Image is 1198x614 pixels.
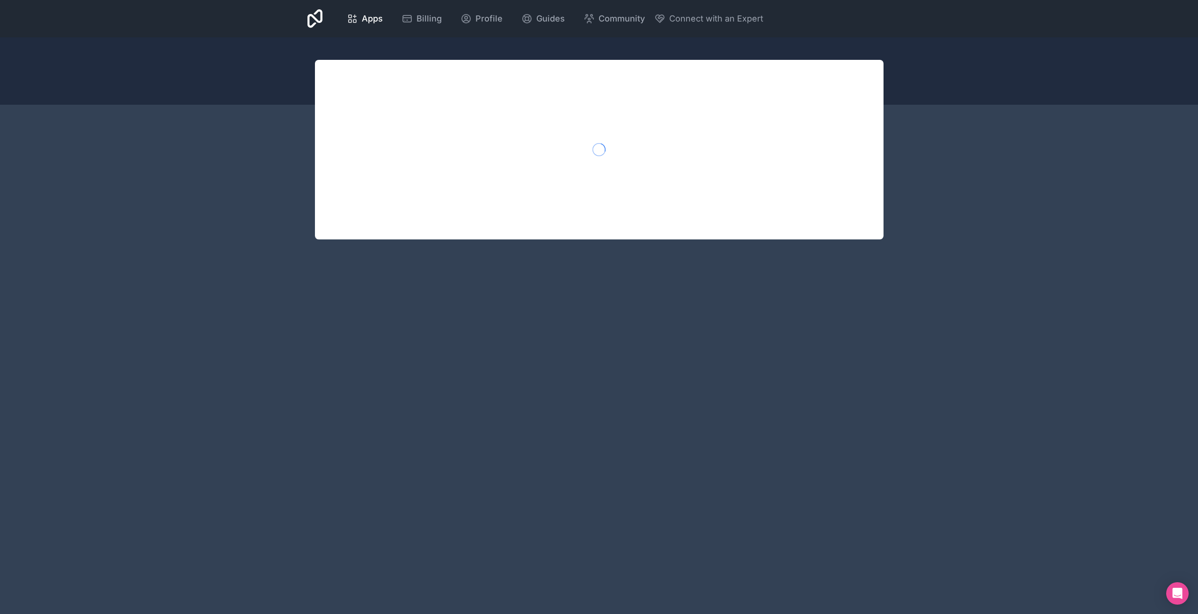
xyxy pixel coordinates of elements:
[1166,582,1189,605] div: Open Intercom Messenger
[394,8,449,29] a: Billing
[453,8,510,29] a: Profile
[599,12,645,25] span: Community
[514,8,572,29] a: Guides
[362,12,383,25] span: Apps
[536,12,565,25] span: Guides
[576,8,652,29] a: Community
[654,12,763,25] button: Connect with an Expert
[475,12,503,25] span: Profile
[339,8,390,29] a: Apps
[669,12,763,25] span: Connect with an Expert
[416,12,442,25] span: Billing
